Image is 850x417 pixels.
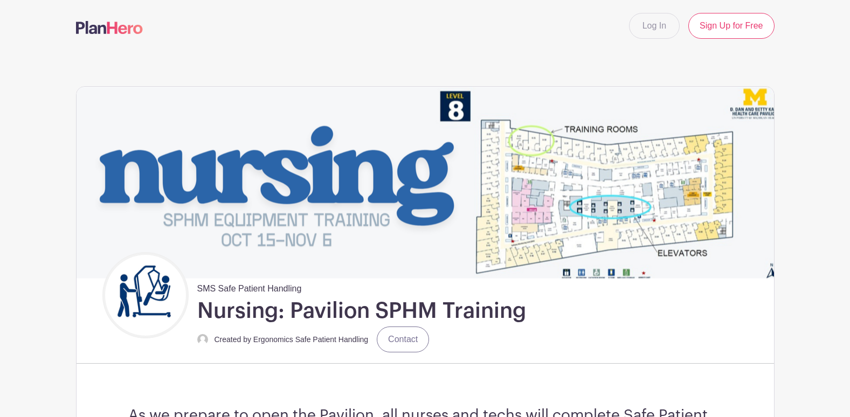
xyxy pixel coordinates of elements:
img: logo-507f7623f17ff9eddc593b1ce0a138ce2505c220e1c5a4e2b4648c50719b7d32.svg [76,21,143,34]
a: Log In [629,13,680,39]
span: SMS Safe Patient Handling [197,278,302,295]
img: event_banner_9715.png [77,87,774,278]
small: Created by Ergonomics Safe Patient Handling [215,335,369,344]
img: Untitled%20design.png [105,255,186,336]
a: Contact [377,326,429,352]
a: Sign Up for Free [688,13,774,39]
img: default-ce2991bfa6775e67f084385cd625a349d9dcbb7a52a09fb2fda1e96e2d18dcdb.png [197,334,208,345]
h1: Nursing: Pavilion SPHM Training [197,297,526,324]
